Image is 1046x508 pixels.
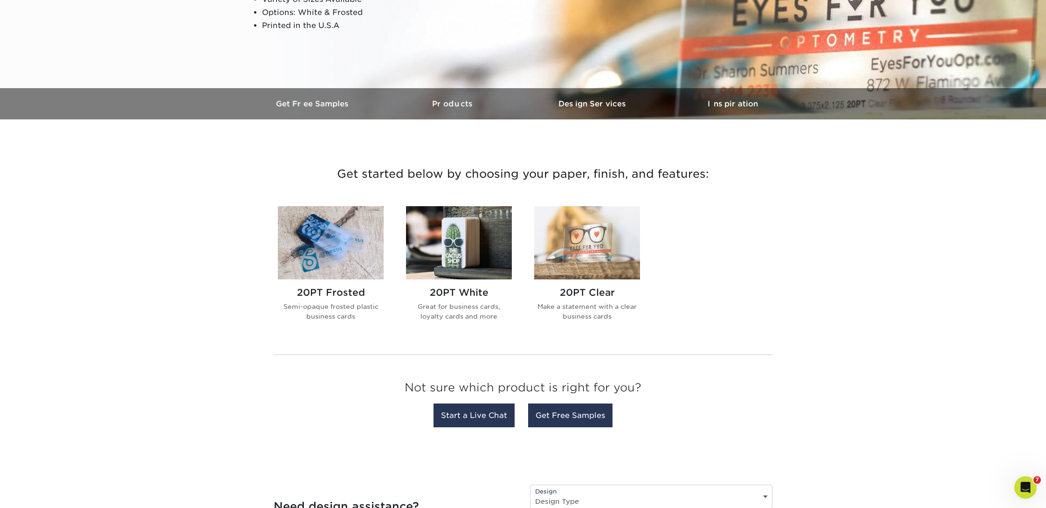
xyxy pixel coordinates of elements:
[243,88,383,119] a: Get Free Samples
[406,206,512,336] a: 20PT White Plastic Cards 20PT White Great for business cards, loyalty cards and more
[278,206,384,279] img: 20PT Frosted Plastic Cards
[434,404,515,427] a: Start a Live Chat
[1014,476,1037,499] iframe: Intercom live chat
[250,153,796,195] h3: Get started below by choosing your paper, finish, and features:
[663,99,803,108] h3: Inspiration
[528,404,612,427] a: Get Free Samples
[278,302,384,321] p: Semi-opaque frosted plastic business cards
[1033,476,1041,484] span: 7
[278,206,384,336] a: 20PT Frosted Plastic Cards 20PT Frosted Semi-opaque frosted plastic business cards
[383,88,523,119] a: Products
[243,99,383,108] h3: Get Free Samples
[523,88,663,119] a: Design Services
[274,374,772,406] h3: Not sure which product is right for you?
[262,6,488,19] li: Options: White & Frosted
[278,287,384,298] h2: 20PT Frosted
[663,88,803,119] a: Inspiration
[406,206,512,279] img: 20PT White Plastic Cards
[406,287,512,298] h2: 20PT White
[406,302,512,321] p: Great for business cards, loyalty cards and more
[262,19,488,32] li: Printed in the U.S.A
[534,302,640,321] p: Make a statement with a clear business cards
[534,206,640,279] img: 20PT Clear Plastic Cards
[534,206,640,336] a: 20PT Clear Plastic Cards 20PT Clear Make a statement with a clear business cards
[523,99,663,108] h3: Design Services
[383,99,523,108] h3: Products
[534,287,640,298] h2: 20PT Clear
